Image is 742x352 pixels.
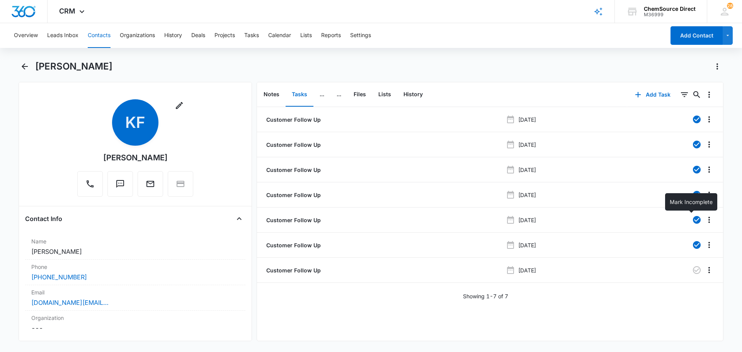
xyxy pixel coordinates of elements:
a: Customer Follow Up [265,141,321,149]
div: Name[PERSON_NAME] [25,234,245,260]
a: Email [138,183,163,190]
label: Organization [31,314,239,322]
a: Customer Follow Up [265,266,321,274]
span: KF [112,99,158,146]
span: 28 [727,3,733,9]
div: [PERSON_NAME] [103,152,168,163]
a: Customer Follow Up [265,241,321,249]
button: Add Task [627,85,678,104]
button: Settings [350,23,371,48]
button: Projects [214,23,235,48]
button: History [397,83,429,107]
button: Notes [257,83,286,107]
dd: [PERSON_NAME] [31,247,239,256]
p: [DATE] [518,191,536,199]
button: Text [107,171,133,197]
p: [DATE] [518,166,536,174]
button: Overflow Menu [703,163,715,176]
h1: [PERSON_NAME] [35,61,112,72]
button: Overflow Menu [703,214,715,226]
a: Customer Follow Up [265,216,321,224]
div: Mark Incomplete [665,193,717,211]
span: CRM [59,7,75,15]
a: [PHONE_NUMBER] [31,272,87,282]
button: Organizations [120,23,155,48]
button: Email [138,171,163,197]
button: Call [77,171,103,197]
button: Actions [711,60,723,73]
button: Leads Inbox [47,23,78,48]
div: Organization--- [25,311,245,336]
button: Deals [191,23,205,48]
dd: --- [31,323,239,333]
div: Phone[PHONE_NUMBER] [25,260,245,285]
p: [DATE] [518,241,536,249]
button: Filters [678,88,691,101]
label: Phone [31,263,239,271]
a: Customer Follow Up [265,116,321,124]
button: Add Contact [671,26,723,45]
button: Tasks [286,83,313,107]
a: Customer Follow Up [265,166,321,174]
a: Call [77,183,103,190]
div: Email[DOMAIN_NAME][EMAIL_ADDRESS][DOMAIN_NAME] [25,285,245,311]
label: Address [31,339,239,347]
button: Overflow Menu [703,189,715,201]
a: [DOMAIN_NAME][EMAIL_ADDRESS][DOMAIN_NAME] [31,298,109,307]
div: account name [644,6,696,12]
button: History [164,23,182,48]
div: account id [644,12,696,17]
button: Search... [691,88,703,101]
label: Email [31,288,239,296]
button: Overflow Menu [703,113,715,126]
button: Overflow Menu [703,138,715,151]
p: [DATE] [518,116,536,124]
button: Overflow Menu [703,88,715,101]
button: Reports [321,23,341,48]
h4: Contact Info [25,214,62,223]
button: Tasks [244,23,259,48]
a: Text [107,183,133,190]
button: Contacts [88,23,111,48]
button: Close [233,213,245,225]
button: ... [330,83,347,107]
p: Showing 1-7 of 7 [463,292,508,300]
button: Overflow Menu [703,239,715,251]
button: Overview [14,23,38,48]
button: ... [313,83,330,107]
button: Lists [372,83,397,107]
div: notifications count [727,3,733,9]
button: Calendar [268,23,291,48]
button: Files [347,83,372,107]
p: [DATE] [518,216,536,224]
p: [DATE] [518,141,536,149]
p: [DATE] [518,266,536,274]
button: Back [19,60,31,73]
label: Name [31,237,239,245]
a: Customer Follow Up [265,191,321,199]
button: Lists [300,23,312,48]
button: Overflow Menu [703,264,715,276]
